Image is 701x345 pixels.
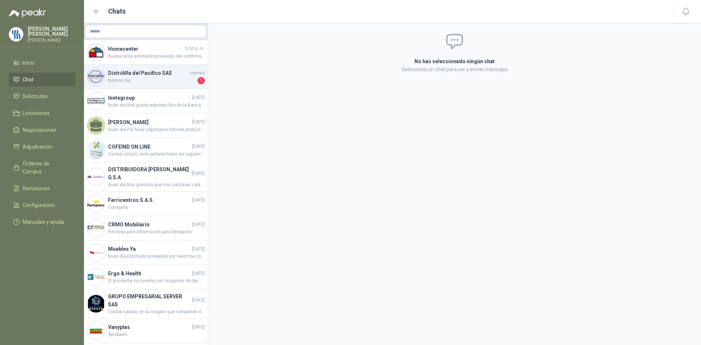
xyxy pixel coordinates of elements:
span: buenos dia [108,77,196,84]
span: Solicitudes [23,92,48,100]
a: Manuales y ayuda [9,215,75,229]
span: Buena tarde estimado proveedor, Me confirman que vamos a comprar 2 unid de este cuchillo, por fav... [108,53,205,60]
a: Company LogoHomecenter5:50 p. m.Buena tarde estimado proveedor, Me confirman que vamos a comprar ... [84,40,208,65]
a: [PERSON_NAME][DATE]Buen dia Por favor adjúntame foto del producto que me estas cotizando [84,114,208,138]
img: Company Logo [87,195,105,212]
span: [DATE] [192,94,205,101]
span: [DATE] [192,143,205,150]
a: Company LogoInntegroup[DATE]Buen dia Nos puede adjuntar foto de la Bata que nos cotiza por favor [84,89,208,114]
span: Comparto. [108,204,205,211]
h2: No has seleccionado ningún chat [327,57,582,65]
h4: Ferricentros S.A.S. [108,196,191,204]
a: Company LogoVanyplas[DATE]Aprobado [84,319,208,343]
span: Órdenes de Compra [23,160,68,176]
a: Licitaciones [9,106,75,120]
a: Company LogoDistriAlfa del Pacifico SASviernesbuenos dia1 [84,65,208,89]
h4: CRMO Mobiliario [108,221,191,229]
img: Company Logo [87,244,105,261]
span: [DATE] [192,297,205,304]
span: Inicio [23,59,34,67]
h4: [PERSON_NAME] [108,118,191,126]
a: Configuración [9,198,75,212]
a: Company LogoMuebles Ya[DATE]Buen dia Estimado proveedor, por favor me confirma si la sillas que m... [84,241,208,265]
span: Cordial saludo, este parlante tiene las siguientes medidas ALTO: 64 CM ANCHO: 27 CM PROFUNDIDAD: ... [108,151,205,158]
img: Logo peakr [9,9,46,18]
a: Órdenes de Compra [9,157,75,179]
span: Remisiones [23,184,50,192]
span: Buen dia Por favor adjúntame foto del producto que me estas cotizando [108,126,205,133]
span: Negociaciones [23,126,56,134]
span: Manuales y ayuda [23,218,64,226]
span: viernes [190,70,205,77]
a: Remisiones [9,181,75,195]
h4: COFEIND ON LINE [108,143,191,151]
span: Adjudicación [23,143,52,151]
span: 1 [198,77,205,84]
a: Company LogoErgo & Health[DATE]El proveedor no cuenta con imagenes de las demás posturas, pero in... [84,265,208,290]
span: [DATE] [192,170,205,177]
img: Company Logo [9,27,23,41]
img: Company Logo [87,68,105,85]
span: [DATE] [192,119,205,126]
a: Company LogoDISTRIBUIDORA [PERSON_NAME] G S.A[DATE]Buen dia Nos gustaria que nos cotizaran cabina... [84,162,208,192]
span: Configuración [23,201,55,209]
img: Company Logo [87,295,105,313]
a: Negociaciones [9,123,75,137]
h1: Chats [108,6,126,16]
span: Chat [23,76,34,84]
a: Solicitudes [9,89,75,103]
a: Company LogoCOFEIND ON LINE[DATE]Cordial saludo, este parlante tiene las siguientes medidas ALTO:... [84,138,208,162]
a: Adjudicación [9,140,75,154]
span: Buen dia Nos puede adjuntar foto de la Bata que nos cotiza por favor [108,102,205,109]
span: Buen dia Nos gustaria que nos cotizaran cabinas de sonido un poco mas grandes, microfono inalambr... [108,181,205,188]
p: Selecciona un chat para ver y enviar mensajes [327,65,582,73]
img: Company Logo [87,92,105,110]
span: Recibida para información para despacho [108,229,205,235]
h4: Muebles Ya [108,245,191,253]
a: Company LogoGRUPO EMPRESARIAL SERVER SAS[DATE]Cordial saludo, en la imagen que comparten de refer... [84,290,208,319]
span: El proveedor no cuenta con imagenes de las demás posturas, pero indica que es plegable igual que ... [108,277,205,284]
h4: DistriAlfa del Pacifico SAS [108,69,188,77]
h4: GRUPO EMPRESARIAL SERVER SAS [108,292,191,308]
p: [PERSON_NAME] [28,38,75,42]
h4: Vanyplas [108,323,191,331]
h4: Inntegroup [108,94,191,102]
span: [DATE] [192,221,205,228]
span: [DATE] [192,324,205,331]
a: Chat [9,73,75,87]
span: [DATE] [192,197,205,204]
h4: DISTRIBUIDORA [PERSON_NAME] G S.A [108,165,191,181]
img: Company Logo [87,268,105,286]
a: Inicio [9,56,75,70]
img: Company Logo [87,219,105,237]
span: Buen dia Estimado proveedor, por favor me confirma si la sillas que me cotiza viene con ruedas, m... [108,253,205,260]
img: Company Logo [87,168,105,185]
img: Company Logo [87,322,105,340]
span: 5:50 p. m. [185,45,205,52]
span: Aprobado [108,331,205,338]
span: Cordial saludo, en la imagen que comparten de referencia, el juego de copas pertenece al que tien... [108,308,205,315]
span: Licitaciones [23,109,50,117]
p: [PERSON_NAME] [PERSON_NAME] [28,26,75,37]
h4: Ergo & Health [108,269,191,277]
span: [DATE] [192,270,205,277]
span: [DATE] [192,246,205,253]
img: Company Logo [87,141,105,159]
a: Company LogoCRMO Mobiliario[DATE]Recibida para información para despacho [84,216,208,241]
img: Company Logo [87,43,105,61]
a: Company LogoFerricentros S.A.S.[DATE]Comparto. [84,192,208,216]
h4: Homecenter [108,45,184,53]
